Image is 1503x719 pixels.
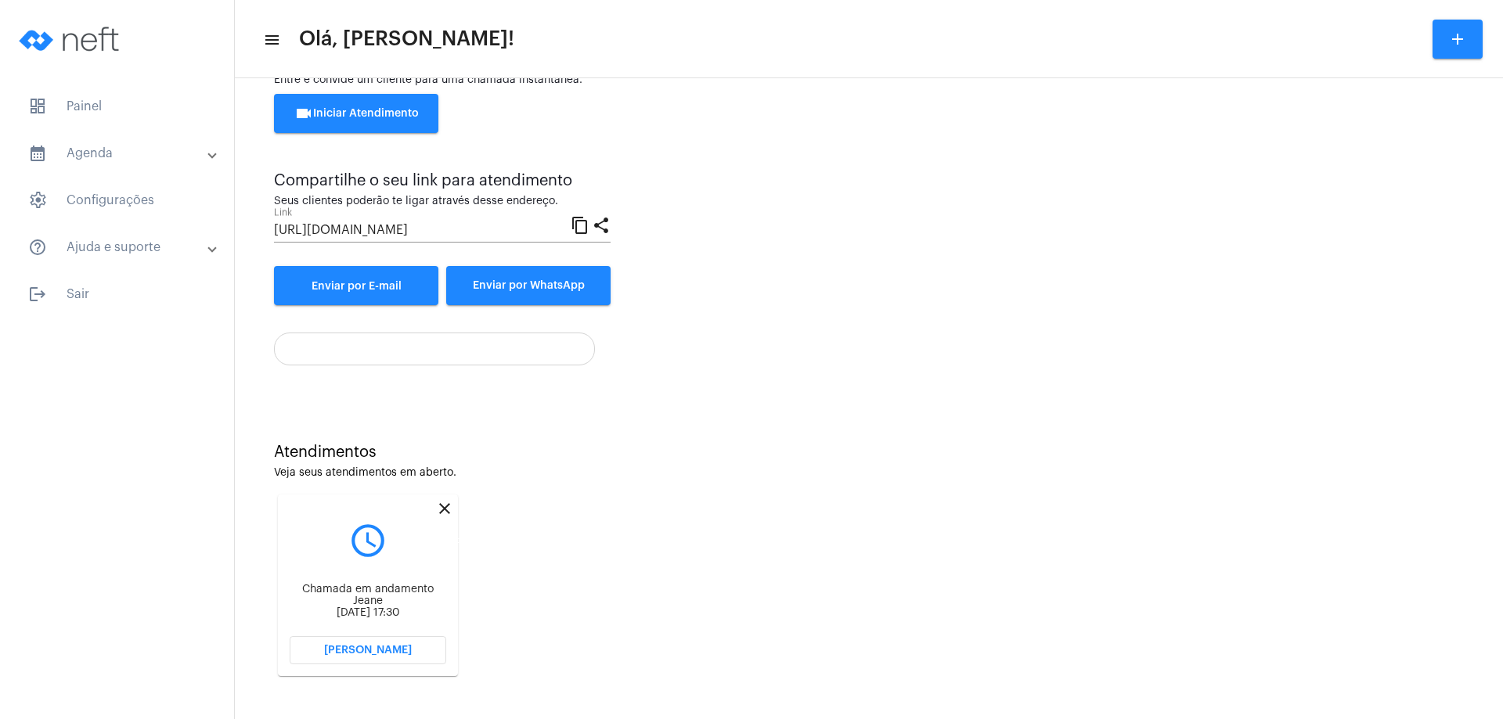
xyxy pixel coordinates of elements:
[28,238,47,257] mat-icon: sidenav icon
[274,94,438,133] button: Iniciar Atendimento
[398,532,494,550] div: Encerrar Atendimento
[290,636,446,664] button: [PERSON_NAME]
[290,521,446,560] mat-icon: query_builder
[290,607,446,619] div: [DATE] 17:30
[263,31,279,49] mat-icon: sidenav icon
[324,645,412,656] span: [PERSON_NAME]
[28,285,47,304] mat-icon: sidenav icon
[1448,30,1467,49] mat-icon: add
[9,135,234,172] mat-expansion-panel-header: sidenav iconAgenda
[446,266,611,305] button: Enviar por WhatsApp
[16,88,218,125] span: Painel
[299,27,514,52] span: Olá, [PERSON_NAME]!
[28,97,47,116] span: sidenav icon
[435,499,454,518] mat-icon: close
[28,144,209,163] mat-panel-title: Agenda
[16,275,218,313] span: Sair
[13,8,130,70] img: logo-neft-novo-2.png
[28,144,47,163] mat-icon: sidenav icon
[16,182,218,219] span: Configurações
[28,191,47,210] span: sidenav icon
[28,238,209,257] mat-panel-title: Ajuda e suporte
[312,281,402,292] span: Enviar por E-mail
[294,108,419,119] span: Iniciar Atendimento
[290,584,446,595] div: Chamada em andamento
[274,196,611,207] div: Seus clientes poderão te ligar através desse endereço.
[294,104,313,123] mat-icon: videocam
[9,228,234,266] mat-expansion-panel-header: sidenav iconAjuda e suporte
[290,595,446,607] div: Jeane
[274,172,611,189] div: Compartilhe o seu link para atendimento
[571,215,589,234] mat-icon: content_copy
[274,266,438,305] a: Enviar por E-mail
[592,215,611,234] mat-icon: share
[274,444,1464,461] div: Atendimentos
[274,467,1464,479] div: Veja seus atendimentos em aberto.
[274,74,1464,86] div: Entre e convide um cliente para uma chamada instantânea.
[473,280,585,291] span: Enviar por WhatsApp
